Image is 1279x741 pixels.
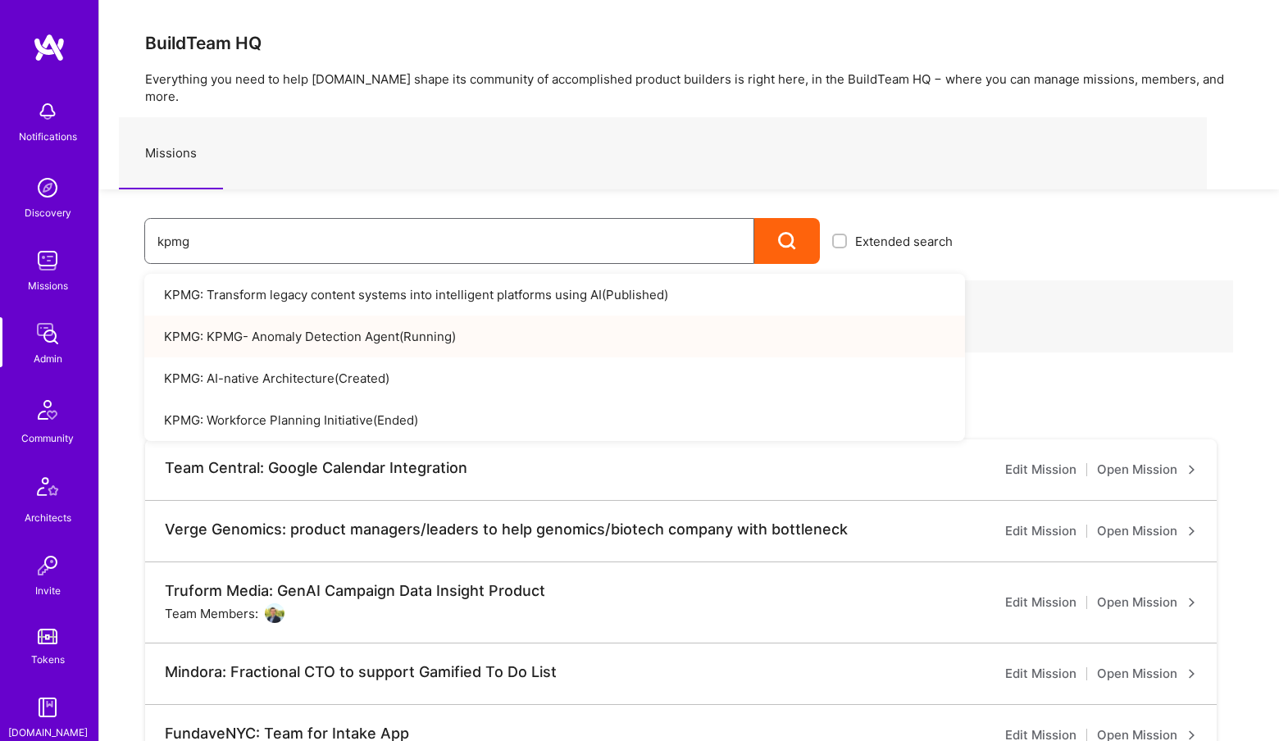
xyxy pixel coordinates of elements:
img: discovery [31,171,64,204]
img: User Avatar [265,603,284,623]
img: Architects [28,470,67,509]
img: Invite [31,549,64,582]
a: KPMG: AI-native Architecture(Created) [144,357,965,399]
i: icon ArrowRight [1187,730,1197,740]
div: Community [21,430,74,447]
div: Truform Media: GenAI Campaign Data Insight Product [165,582,545,600]
div: Mindora: Fractional CTO to support Gamified To Do List [165,663,557,681]
a: Edit Mission [1005,460,1076,480]
div: Architects [25,509,71,526]
i: icon Search [778,232,797,251]
div: Tokens [31,651,65,668]
img: Community [28,390,67,430]
img: tokens [38,629,57,644]
a: Open Mission [1097,460,1197,480]
img: admin teamwork [31,317,64,350]
a: Edit Mission [1005,521,1076,541]
a: Edit Mission [1005,664,1076,684]
div: Notifications [19,128,77,145]
img: guide book [31,691,64,724]
div: Team Members: [165,603,284,623]
a: Open Mission [1097,593,1197,612]
h3: BuildTeam HQ [145,33,1233,53]
p: Everything you need to help [DOMAIN_NAME] shape its community of accomplished product builders is... [145,70,1233,105]
div: Missions [28,277,68,294]
a: Open Mission [1097,521,1197,541]
div: Invite [35,582,61,599]
span: Extended search [855,233,953,250]
a: KPMG: Workforce Planning Initiative(Ended) [144,399,965,441]
i: icon ArrowRight [1187,526,1197,536]
div: Admin [34,350,62,367]
div: Discovery [25,204,71,221]
a: Missions [119,118,223,189]
img: bell [31,95,64,128]
a: Open Mission [1097,664,1197,684]
a: KPMG: KPMG- Anomaly Detection Agent(Running) [144,316,965,357]
div: Team Central: Google Calendar Integration [165,459,467,477]
div: [DOMAIN_NAME] [8,724,88,741]
a: Edit Mission [1005,593,1076,612]
img: logo [33,33,66,62]
div: Verge Genomics: product managers/leaders to help genomics/biotech company with bottleneck [165,521,848,539]
i: icon ArrowRight [1187,465,1197,475]
a: KPMG: Transform legacy content systems into intelligent platforms using AI(Published) [144,274,965,316]
i: icon ArrowRight [1187,598,1197,607]
i: icon ArrowRight [1187,669,1197,679]
input: What type of mission are you looking for? [157,220,741,262]
img: teamwork [31,244,64,277]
